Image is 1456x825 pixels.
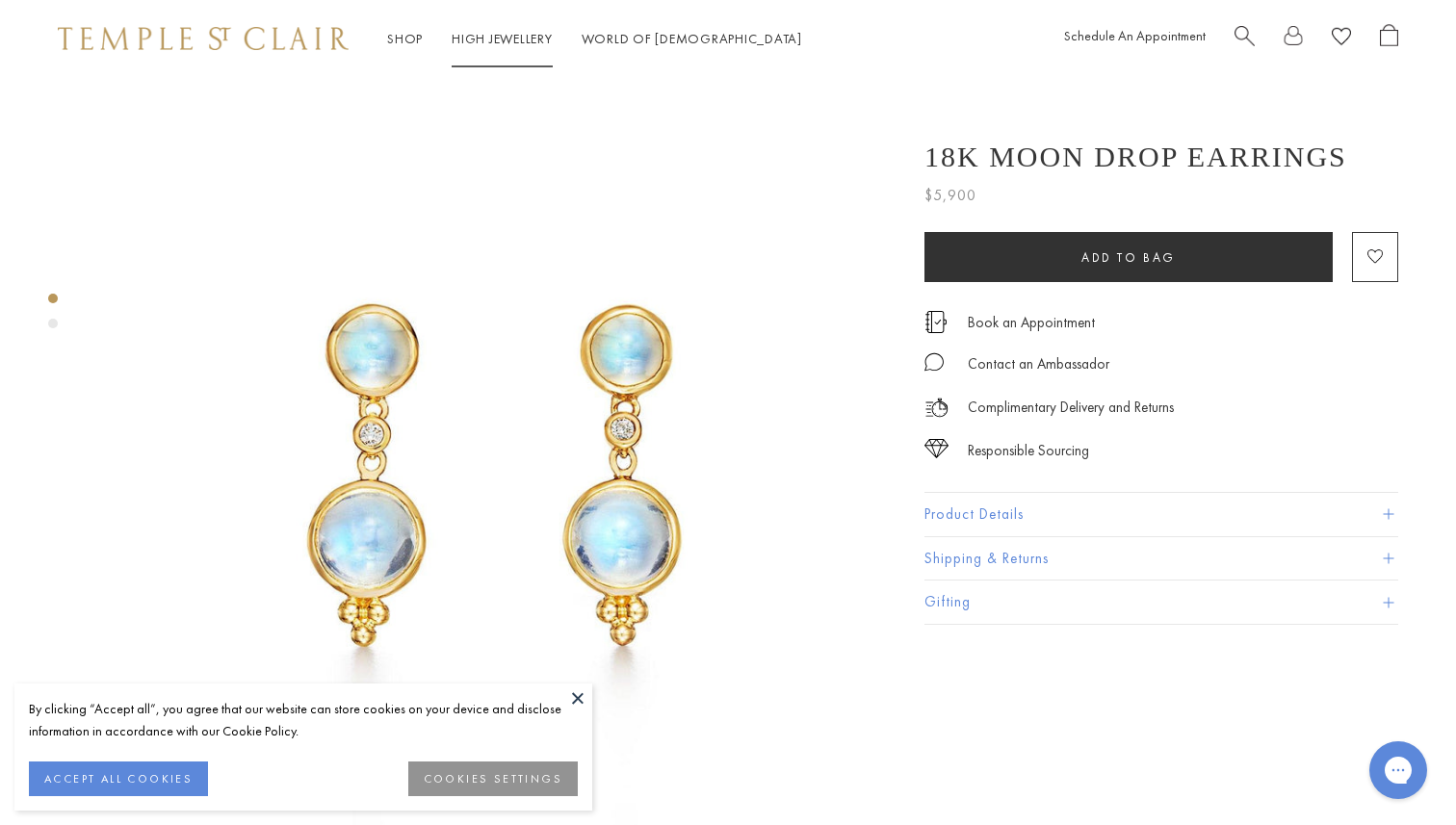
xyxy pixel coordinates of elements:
[387,27,802,51] nav: Main navigation
[924,183,976,208] span: $5,900
[968,439,1089,463] div: Responsible Sourcing
[924,439,949,458] img: icon_sourcing.svg
[58,27,349,50] img: Temple St. Clair
[968,352,1109,376] div: Contact an Ambassador
[1064,27,1206,44] a: Schedule An Appointment
[29,698,578,742] div: By clicking “Accept all”, you agree that our website can store cookies on your device and disclos...
[452,30,553,47] a: High JewelleryHigh Jewellery
[924,352,944,372] img: MessageIcon-01_2.svg
[968,312,1095,333] a: Book an Appointment
[1235,24,1255,54] a: Search
[48,289,58,344] div: Product gallery navigation
[968,396,1174,420] p: Complimentary Delivery and Returns
[924,396,949,420] img: icon_delivery.svg
[1081,249,1176,266] span: Add to bag
[582,30,802,47] a: World of [DEMOGRAPHIC_DATA]World of [DEMOGRAPHIC_DATA]
[924,493,1398,536] button: Product Details
[1332,24,1351,54] a: View Wishlist
[924,141,1347,173] h1: 18K Moon Drop Earrings
[924,580,1398,624] button: Gifting
[1360,735,1437,806] iframe: Gorgias live chat messenger
[29,761,208,796] button: ACCEPT ALL COOKIES
[387,30,423,47] a: ShopShop
[408,761,578,796] button: COOKIES SETTINGS
[924,232,1333,282] button: Add to bag
[924,537,1398,580] button: Shipping & Returns
[924,311,948,333] img: icon_appointment.svg
[1380,24,1398,54] a: Open Shopping Bag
